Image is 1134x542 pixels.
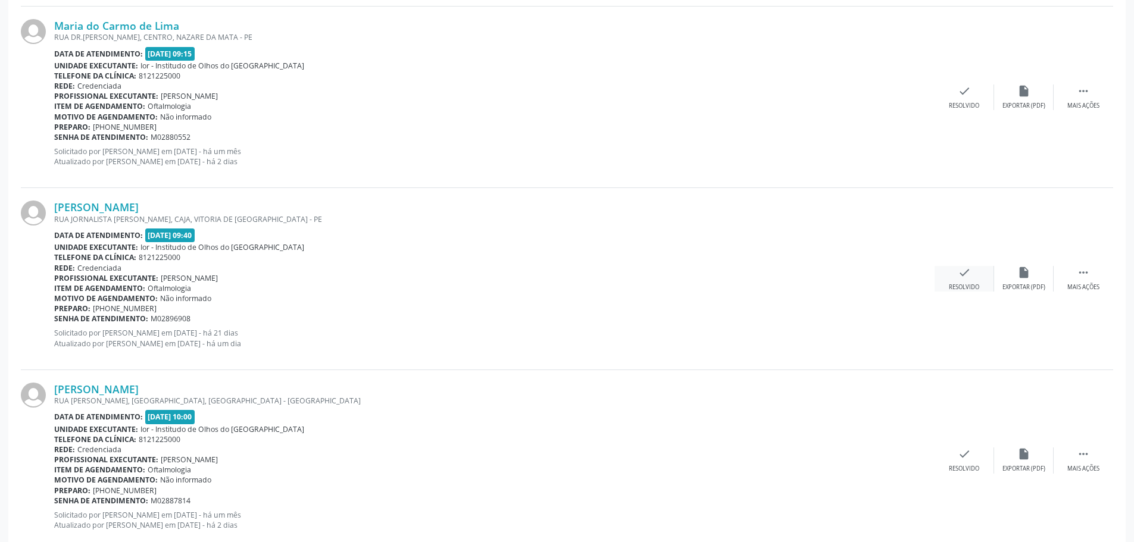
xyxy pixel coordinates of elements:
[54,101,145,111] b: Item de agendamento:
[21,383,46,408] img: img
[140,242,304,252] span: Ior - Institudo de Olhos do [GEOGRAPHIC_DATA]
[54,424,138,434] b: Unidade executante:
[54,71,136,81] b: Telefone da clínica:
[54,122,90,132] b: Preparo:
[54,293,158,303] b: Motivo de agendamento:
[151,132,190,142] span: M02880552
[148,101,191,111] span: Oftalmologia
[1067,465,1099,473] div: Mais ações
[54,91,158,101] b: Profissional executante:
[93,303,157,314] span: [PHONE_NUMBER]
[54,396,935,406] div: RUA [PERSON_NAME], [GEOGRAPHIC_DATA], [GEOGRAPHIC_DATA] - [GEOGRAPHIC_DATA]
[54,412,143,422] b: Data de atendimento:
[54,496,148,506] b: Senha de atendimento:
[54,146,935,167] p: Solicitado por [PERSON_NAME] em [DATE] - há um mês Atualizado por [PERSON_NAME] em [DATE] - há 2 ...
[1077,266,1090,279] i: 
[54,230,143,240] b: Data de atendimento:
[949,465,979,473] div: Resolvido
[1067,283,1099,292] div: Mais ações
[54,314,148,324] b: Senha de atendimento:
[160,112,211,122] span: Não informado
[21,200,46,225] img: img
[54,263,75,273] b: Rede:
[1077,447,1090,460] i: 
[93,122,157,132] span: [PHONE_NUMBER]
[54,434,136,444] b: Telefone da clínica:
[145,410,195,424] span: [DATE] 10:00
[21,19,46,44] img: img
[1002,283,1045,292] div: Exportar (PDF)
[1002,102,1045,110] div: Exportar (PDF)
[77,263,121,273] span: Credenciada
[160,475,211,485] span: Não informado
[54,49,143,59] b: Data de atendimento:
[145,228,195,242] span: [DATE] 09:40
[148,465,191,475] span: Oftalmologia
[54,112,158,122] b: Motivo de agendamento:
[54,303,90,314] b: Preparo:
[54,383,139,396] a: [PERSON_NAME]
[958,84,971,98] i: check
[54,475,158,485] b: Motivo de agendamento:
[140,424,304,434] span: Ior - Institudo de Olhos do [GEOGRAPHIC_DATA]
[54,242,138,252] b: Unidade executante:
[54,465,145,475] b: Item de agendamento:
[151,496,190,506] span: M02887814
[140,61,304,71] span: Ior - Institudo de Olhos do [GEOGRAPHIC_DATA]
[161,91,218,101] span: [PERSON_NAME]
[1077,84,1090,98] i: 
[1067,102,1099,110] div: Mais ações
[54,32,935,42] div: RUA DR.[PERSON_NAME], CENTRO, NAZARE DA MATA - PE
[161,273,218,283] span: [PERSON_NAME]
[1017,447,1030,460] i: insert_drive_file
[1017,84,1030,98] i: insert_drive_file
[54,200,139,214] a: [PERSON_NAME]
[54,81,75,91] b: Rede:
[145,47,195,61] span: [DATE] 09:15
[77,81,121,91] span: Credenciada
[151,314,190,324] span: M02896908
[54,132,148,142] b: Senha de atendimento:
[54,510,935,530] p: Solicitado por [PERSON_NAME] em [DATE] - há um mês Atualizado por [PERSON_NAME] em [DATE] - há 2 ...
[54,283,145,293] b: Item de agendamento:
[54,214,935,224] div: RUA JORNALISTA [PERSON_NAME], CAJA, VITORIA DE [GEOGRAPHIC_DATA] - PE
[1017,266,1030,279] i: insert_drive_file
[54,455,158,465] b: Profissional executante:
[1002,465,1045,473] div: Exportar (PDF)
[54,444,75,455] b: Rede:
[160,293,211,303] span: Não informado
[54,273,158,283] b: Profissional executante:
[139,252,180,262] span: 8121225000
[54,252,136,262] b: Telefone da clínica:
[161,455,218,465] span: [PERSON_NAME]
[139,71,180,81] span: 8121225000
[958,266,971,279] i: check
[139,434,180,444] span: 8121225000
[54,328,935,348] p: Solicitado por [PERSON_NAME] em [DATE] - há 21 dias Atualizado por [PERSON_NAME] em [DATE] - há u...
[93,485,157,496] span: [PHONE_NUMBER]
[148,283,191,293] span: Oftalmologia
[958,447,971,460] i: check
[54,485,90,496] b: Preparo:
[54,61,138,71] b: Unidade executante:
[949,283,979,292] div: Resolvido
[77,444,121,455] span: Credenciada
[54,19,179,32] a: Maria do Carmo de Lima
[949,102,979,110] div: Resolvido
